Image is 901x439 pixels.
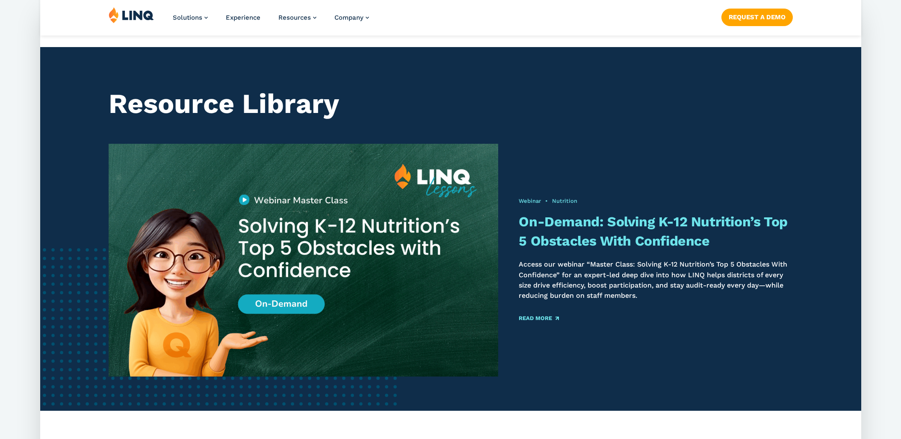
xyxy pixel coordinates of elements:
[519,198,541,204] a: Webinar
[519,214,787,249] a: On-Demand: Solving K-12 Nutrition’s Top 5 Obstacles With Confidence
[226,14,260,21] a: Experience
[173,14,208,21] a: Solutions
[721,7,792,26] nav: Button Navigation
[519,259,792,301] p: Access our webinar “Master Class: Solving K-12 Nutrition’s Top 5 Obstacles With Confidence” for a...
[552,198,577,204] a: Nutrition
[173,7,369,35] nav: Primary Navigation
[109,88,793,120] h1: Resource Library
[278,14,316,21] a: Resources
[278,14,311,21] span: Resources
[173,14,202,21] span: Solutions
[519,315,558,321] a: Read More
[519,197,792,205] div: •
[334,14,369,21] a: Company
[334,14,363,21] span: Company
[109,7,154,23] img: LINQ | K‑12 Software
[721,9,792,26] a: Request a Demo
